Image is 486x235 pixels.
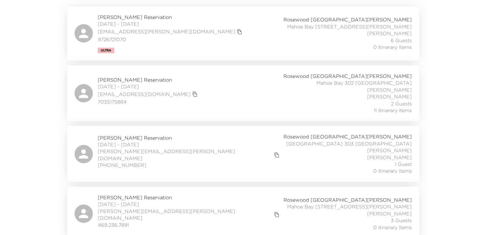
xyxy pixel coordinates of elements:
span: [PHONE_NUMBER] [98,162,281,168]
span: [PERSON_NAME] Reservation [98,14,244,20]
span: [DATE] - [DATE] [98,201,281,207]
span: Rosewood [GEOGRAPHIC_DATA][PERSON_NAME] [283,196,412,203]
button: copy primary member email [272,151,281,159]
span: 2 Guests [391,100,412,107]
a: [PERSON_NAME][EMAIL_ADDRESS][PERSON_NAME][DOMAIN_NAME] [98,208,273,222]
span: 0 Itinerary Items [373,167,412,174]
button: copy primary member email [272,210,281,219]
span: [PERSON_NAME] [367,30,412,37]
a: [PERSON_NAME] Reservation[DATE] - [DATE][EMAIL_ADDRESS][DOMAIN_NAME]copy primary member email7035... [67,65,419,121]
span: 469.236.7891 [98,222,281,228]
button: copy primary member email [235,28,244,36]
span: 11 Itinerary Items [374,107,412,114]
span: Ultra [101,49,111,52]
a: [PERSON_NAME][EMAIL_ADDRESS][PERSON_NAME][DOMAIN_NAME] [98,148,273,162]
span: [PERSON_NAME] [367,154,412,161]
a: [EMAIL_ADDRESS][PERSON_NAME][DOMAIN_NAME] [98,28,235,35]
span: [PERSON_NAME] [367,210,412,217]
span: Mahoe Bay [STREET_ADDRESS][PERSON_NAME] [287,203,412,210]
span: [PERSON_NAME] Reservation [98,76,199,83]
a: [PERSON_NAME] Reservation[DATE] - [DATE][EMAIL_ADDRESS][PERSON_NAME][DOMAIN_NAME]copy primary mem... [67,6,419,61]
span: 6 Guests [391,37,412,44]
span: Rosewood [GEOGRAPHIC_DATA][PERSON_NAME] [283,16,412,23]
span: [DATE] - [DATE] [98,141,281,148]
span: 1 Guest [395,161,412,167]
span: [DATE] - [DATE] [98,83,199,90]
span: [PERSON_NAME] Reservation [98,194,281,201]
a: [PERSON_NAME] Reservation[DATE] - [DATE][PERSON_NAME][EMAIL_ADDRESS][PERSON_NAME][DOMAIN_NAME]cop... [67,126,419,182]
a: [EMAIL_ADDRESS][DOMAIN_NAME] [98,91,191,97]
button: copy primary member email [191,90,199,98]
span: [PERSON_NAME] Reservation [98,134,281,141]
span: [DATE] - [DATE] [98,20,244,27]
span: Rosewood [GEOGRAPHIC_DATA][PERSON_NAME] [283,73,412,79]
span: 9726721070 [98,36,244,43]
span: 0 Itinerary Items [373,224,412,231]
span: 3 Guests [391,217,412,224]
span: 7035175884 [98,98,199,105]
span: [GEOGRAPHIC_DATA] 303 [GEOGRAPHIC_DATA][PERSON_NAME] [281,140,411,154]
span: [PERSON_NAME] [367,93,412,100]
span: 0 Itinerary Items [373,44,412,50]
span: Mahoe Bay 302 [GEOGRAPHIC_DATA][PERSON_NAME] [277,79,412,93]
span: Rosewood [GEOGRAPHIC_DATA][PERSON_NAME] [283,133,412,140]
span: Mahoe Bay [STREET_ADDRESS][PERSON_NAME] [287,23,412,30]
